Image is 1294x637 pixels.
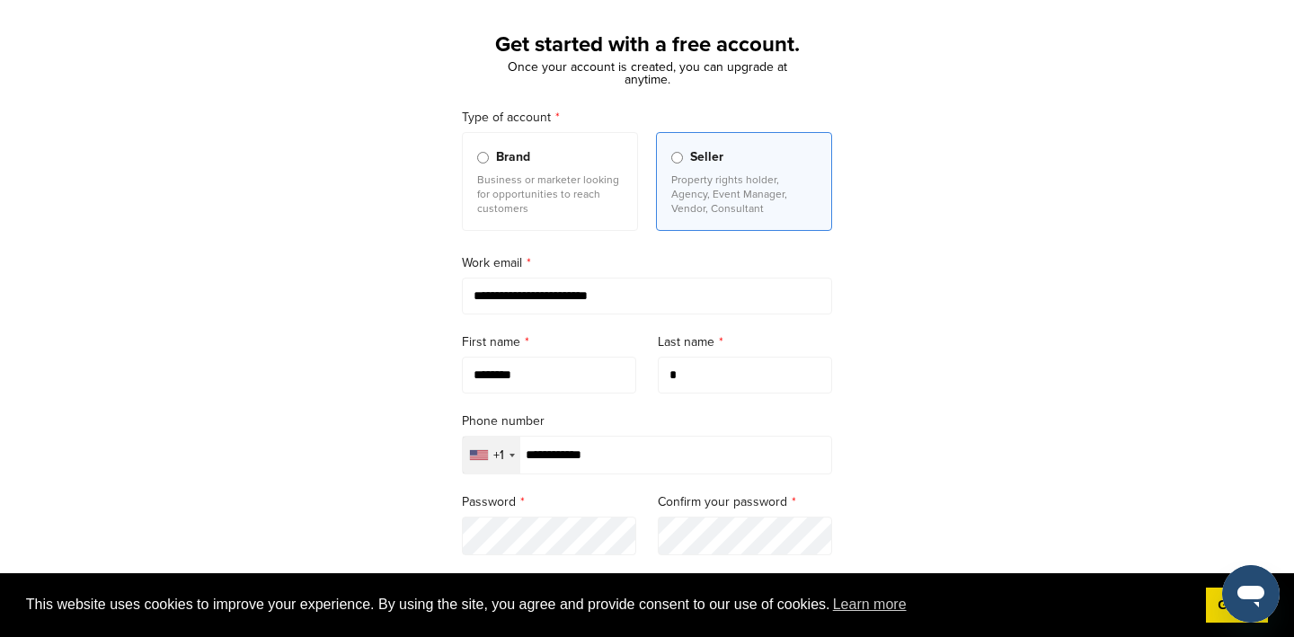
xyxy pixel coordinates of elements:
[508,59,787,87] span: Once your account is created, you can upgrade at anytime.
[1206,588,1268,624] a: dismiss cookie message
[658,332,832,352] label: Last name
[1222,565,1280,623] iframe: Button to launch messaging window
[477,152,489,164] input: Brand Business or marketer looking for opportunities to reach customers
[830,591,909,618] a: learn more about cookies
[671,152,683,164] input: Seller Property rights holder, Agency, Event Manager, Vendor, Consultant
[658,492,832,512] label: Confirm your password
[462,332,636,352] label: First name
[462,411,832,431] label: Phone number
[463,437,520,473] div: Selected country
[462,108,832,128] label: Type of account
[477,173,623,216] p: Business or marketer looking for opportunities to reach customers
[690,147,723,167] span: Seller
[26,591,1192,618] span: This website uses cookies to improve your experience. By using the site, you agree and provide co...
[671,173,817,216] p: Property rights holder, Agency, Event Manager, Vendor, Consultant
[440,29,854,61] h1: Get started with a free account.
[496,147,530,167] span: Brand
[462,492,636,512] label: Password
[493,449,504,462] div: +1
[462,253,832,273] label: Work email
